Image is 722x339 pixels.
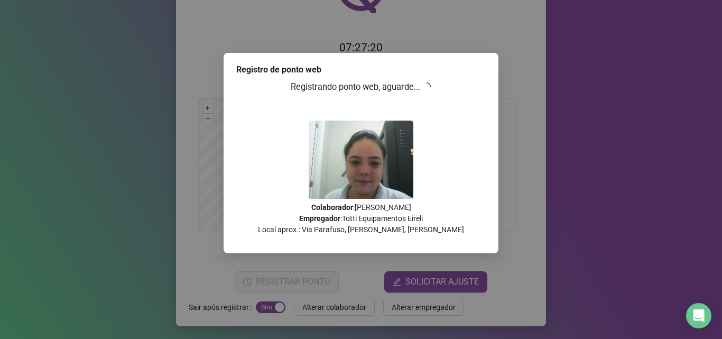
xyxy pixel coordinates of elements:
[299,214,340,223] strong: Empregador
[236,80,486,94] h3: Registrando ponto web, aguarde...
[311,203,353,212] strong: Colaborador
[309,121,413,199] img: Z
[686,303,711,328] div: Open Intercom Messenger
[236,202,486,235] p: : [PERSON_NAME] : Totti Equipamentos Eireli Local aprox.: Via Parafuso, [PERSON_NAME], [PERSON_NAME]
[422,83,431,91] span: loading
[236,63,486,76] div: Registro de ponto web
